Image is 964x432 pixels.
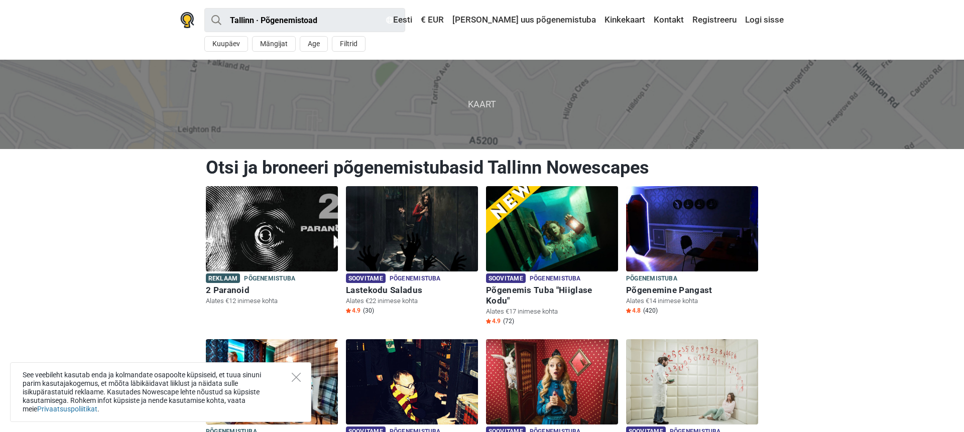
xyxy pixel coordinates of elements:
button: Age [300,36,328,52]
span: Põgenemistuba [530,273,581,284]
span: 4.9 [486,317,501,325]
a: Põgenemis Tuba "Hiiglase Kodu" Soovitame Põgenemistuba Põgenemis Tuba "Hiiglase Kodu" Alates €17 ... [486,186,618,328]
div: See veebileht kasutab enda ja kolmandate osapoolte küpsiseid, et tuua sinuni parim kasutajakogemu... [10,362,311,422]
span: (30) [363,307,374,315]
span: Põgenemistuba [390,273,441,284]
a: [PERSON_NAME] uus põgenemistuba [450,11,598,29]
img: Star [626,308,631,313]
img: 2 Paranoid [206,186,338,271]
span: 4.8 [626,307,641,315]
h6: Lastekodu Saladus [346,285,478,296]
img: Eesti [386,17,393,24]
img: Lastekodu Saladus [346,186,478,271]
span: 4.9 [346,307,360,315]
a: Lastekodu Saladus Soovitame Põgenemistuba Lastekodu Saladus Alates €22 inimese kohta Star4.9 (30) [346,186,478,317]
h1: Otsi ja broneeri põgenemistubasid Tallinn Nowescapes [206,157,758,179]
span: Reklaam [206,273,240,283]
img: Star [486,319,491,324]
a: Privaatsuspoliitikat [37,405,97,413]
img: Sherlock Holmes [206,339,338,424]
a: Registreeru [690,11,739,29]
a: Kontakt [651,11,686,29]
a: Kinkekaart [602,11,648,29]
button: Kuupäev [204,36,248,52]
h6: Põgenemis Tuba "Hiiglase Kodu" [486,285,618,306]
input: proovi “Tallinn” [204,8,405,32]
p: Alates €14 inimese kohta [626,297,758,306]
h6: Põgenemine Pangast [626,285,758,296]
span: Soovitame [486,273,526,283]
h6: 2 Paranoid [206,285,338,296]
a: Logi sisse [743,11,784,29]
img: Põgenemine Pangast [626,186,758,271]
span: (420) [643,307,658,315]
button: Filtrid [332,36,366,52]
a: € EUR [418,11,446,29]
img: Nowescape logo [180,12,194,28]
span: Põgenemistuba [626,273,677,284]
img: Põgenemis Tuba "Hiiglase Kodu" [486,186,618,271]
p: Alates €17 inimese kohta [486,307,618,316]
img: Psühhiaatriahaigla [626,339,758,424]
a: Eesti [384,11,415,29]
p: Alates €22 inimese kohta [346,297,478,306]
img: Võlurite Kool [346,339,478,424]
button: Mängijat [252,36,296,52]
span: Soovitame [346,273,386,283]
img: Alice'i Jälgedes [486,339,618,424]
a: 2 Paranoid Reklaam Põgenemistuba 2 Paranoid Alates €12 inimese kohta [206,186,338,308]
span: (72) [503,317,514,325]
img: Star [346,308,351,313]
a: Põgenemine Pangast Põgenemistuba Põgenemine Pangast Alates €14 inimese kohta Star4.8 (420) [626,186,758,317]
p: Alates €12 inimese kohta [206,297,338,306]
button: Close [292,373,301,382]
span: Põgenemistuba [244,273,295,284]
